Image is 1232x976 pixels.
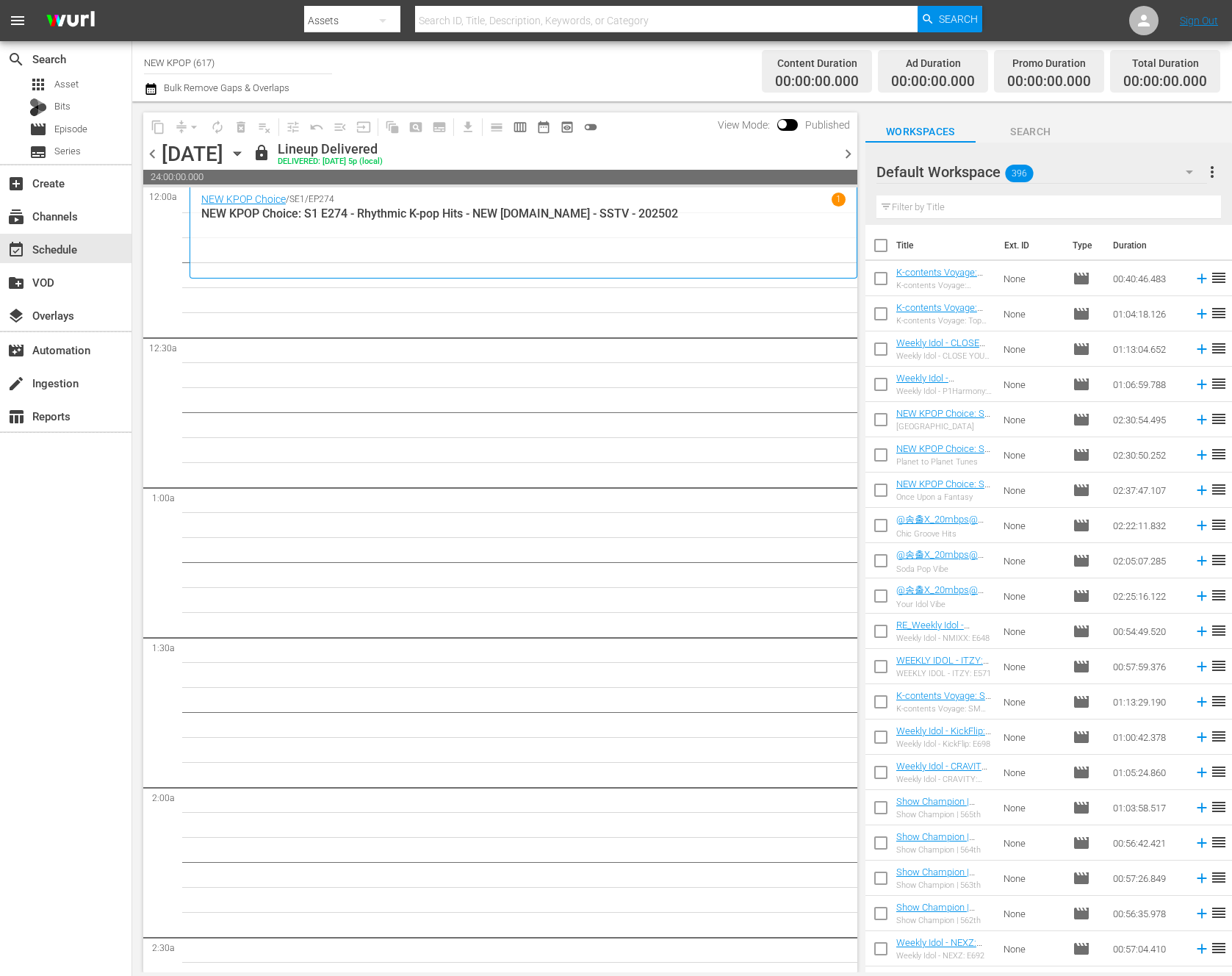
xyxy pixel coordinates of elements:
[1194,447,1210,463] svg: Add to Schedule
[1107,543,1188,578] td: 02:05:07.285
[1107,437,1188,473] td: 02:30:50.252
[998,861,1066,896] td: None
[7,175,25,193] span: Create
[1210,939,1228,957] span: reorder
[918,6,982,32] button: Search
[1210,586,1228,604] span: reorder
[998,931,1066,966] td: None
[1107,578,1188,614] td: 02:25:16.122
[1210,269,1228,287] span: reorder
[998,720,1066,755] td: None
[896,225,995,266] th: Title
[1194,517,1210,534] svg: Add to Schedule
[1123,73,1207,90] span: 00:00:00.000
[896,902,975,946] a: Show Champion | 562th - NEW [DOMAIN_NAME] - SSTV - 202508
[896,796,975,840] a: Show Champion | 565th - NEW [DOMAIN_NAME] - SSTV - 202508
[1194,553,1210,569] svg: Add to Schedule
[998,543,1066,578] td: None
[305,115,328,139] span: Revert to Primary Episode
[7,342,25,359] span: Automation
[896,845,992,855] div: Show Champion | 564th
[896,866,975,911] a: Show Champion | 563th - NEW [DOMAIN_NAME] - SSTV - 202508
[1107,790,1188,825] td: 01:03:58.517
[896,514,992,581] a: @송출X_20mbps@ NEW KPOP Choice : S1 E285 - Chic Groove Hits - NEW [DOMAIN_NAME] - SSTV - 202507
[896,655,989,699] a: WEEKLY IDOL - ITZY: E571 - NEW [DOMAIN_NAME] - SSTV - 202207
[1073,517,1090,534] span: Episode
[1194,835,1210,851] svg: Add to Schedule
[7,375,25,392] span: Ingestion
[998,296,1066,331] td: None
[560,120,574,134] span: preview_outlined
[891,53,975,73] div: Ad Duration
[579,115,602,139] span: 24 hours Lineup View is OFF
[1073,340,1090,358] span: Episode
[896,422,992,431] div: [GEOGRAPHIC_DATA]
[1194,376,1210,392] svg: Add to Schedule
[143,145,162,163] span: chevron_left
[998,508,1066,543] td: None
[1073,376,1090,393] span: Episode
[896,600,992,609] div: Your Idol Vibe
[1073,587,1090,605] span: Episode
[865,123,976,141] span: Workspaces
[1210,622,1228,639] span: reorder
[1007,53,1091,73] div: Promo Duration
[896,831,975,875] a: Show Champion | 564th - NEW [DOMAIN_NAME] - SSTV - 202508
[939,6,978,32] span: Search
[998,755,1066,790] td: None
[1107,720,1188,755] td: 01:00:42.378
[1107,402,1188,437] td: 02:30:54.495
[1210,763,1228,781] span: reorder
[998,896,1066,931] td: None
[836,194,841,204] p: 1
[1107,825,1188,861] td: 00:56:42.421
[998,825,1066,861] td: None
[1194,623,1210,639] svg: Add to Schedule
[798,119,857,131] span: Published
[289,194,309,204] p: SE1 /
[876,151,1207,193] div: Default Workspace
[404,115,428,139] span: Create Search Block
[1194,588,1210,604] svg: Add to Schedule
[328,115,352,139] span: Fill episodes with ad slates
[54,77,79,92] span: Asset
[29,143,47,161] span: Series
[7,241,25,259] span: Schedule
[1194,412,1210,428] svg: Add to Schedule
[1210,869,1228,886] span: reorder
[1210,657,1228,675] span: reorder
[998,684,1066,720] td: None
[1194,764,1210,781] svg: Add to Schedule
[1194,870,1210,886] svg: Add to Schedule
[775,73,859,90] span: 00:00:00.000
[1194,270,1210,287] svg: Add to Schedule
[162,82,289,93] span: Bulk Remove Gaps & Overlaps
[896,634,992,643] div: Weekly Idol - NMIXX: E648
[891,73,975,90] span: 00:00:00.000
[1107,331,1188,367] td: 01:13:04.652
[710,119,777,131] span: View Mode:
[1073,305,1090,323] span: Episode
[1073,622,1090,640] span: Episode
[1194,659,1210,675] svg: Add to Schedule
[583,120,598,134] span: toggle_off
[35,4,106,38] img: ans4CAIJ8jUAAAAAAAAAAAAAAAAAAAAAAAAgQb4GAAAAAAAAAAAAAAAAAAAAAAAAJMjXAAAAAAAAAAAAAAAAAAAAAAAAgAT5G...
[1107,614,1188,649] td: 00:54:49.520
[143,170,857,184] span: 24:00:00.000
[555,115,579,139] span: View Backup
[1107,861,1188,896] td: 00:57:26.849
[896,584,992,641] a: @송출X_20mbps@ NEW KPOP Choice : S1 E283 - Your Idol Vibe - NEW [DOMAIN_NAME] - SSTV - 202507
[1073,658,1090,675] span: Episode
[206,115,229,139] span: Loop Content
[1073,693,1090,711] span: Episode
[29,76,47,93] span: Asset
[278,157,383,167] div: DELIVERED: [DATE] 5p (local)
[998,614,1066,649] td: None
[1210,445,1228,463] span: reorder
[896,549,990,606] a: @송출X_20mbps@ NEW KPOP Choice: S1 E284 - Soda Pop Vibe - NEW [DOMAIN_NAME] - SSTV - 202507
[777,119,788,129] span: Toggle to switch from Published to Draft view.
[1194,905,1210,922] svg: Add to Schedule
[1210,481,1228,498] span: reorder
[1203,154,1221,190] button: more_vert
[1194,306,1210,322] svg: Add to Schedule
